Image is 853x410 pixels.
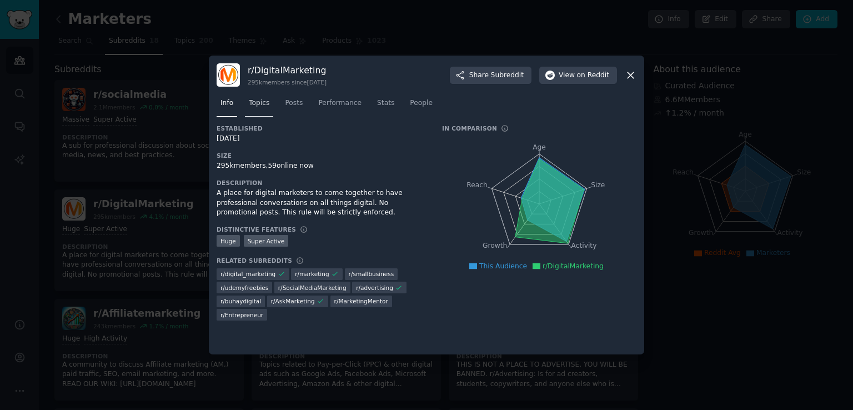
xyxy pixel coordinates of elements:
[217,134,426,144] div: [DATE]
[285,98,303,108] span: Posts
[483,242,507,250] tspan: Growth
[577,71,609,81] span: on Reddit
[295,270,329,278] span: r/ marketing
[406,94,436,117] a: People
[217,63,240,87] img: DigitalMarketing
[217,257,292,264] h3: Related Subreddits
[271,297,315,305] span: r/ AskMarketing
[591,181,605,189] tspan: Size
[220,284,268,292] span: r/ udemyfreebies
[217,94,237,117] a: Info
[543,262,604,270] span: r/DigitalMarketing
[248,78,327,86] div: 295k members since [DATE]
[450,67,531,84] button: ShareSubreddit
[217,179,426,187] h3: Description
[373,94,398,117] a: Stats
[244,235,289,247] div: Super Active
[217,188,426,218] div: A place for digital marketers to come together to have professional conversations on all things d...
[410,98,433,108] span: People
[217,235,240,247] div: Huge
[571,242,597,250] tspan: Activity
[356,284,393,292] span: r/ advertising
[217,124,426,132] h3: Established
[349,270,394,278] span: r/ smallbusiness
[469,71,524,81] span: Share
[281,94,307,117] a: Posts
[559,71,609,81] span: View
[217,152,426,159] h3: Size
[442,124,497,132] h3: In Comparison
[249,98,269,108] span: Topics
[334,297,388,305] span: r/ MarketingMentor
[220,297,261,305] span: r/ buhaydigital
[217,161,426,171] div: 295k members, 59 online now
[220,311,263,319] span: r/ Entrepreneur
[220,270,275,278] span: r/ digital_marketing
[220,98,233,108] span: Info
[539,67,617,84] button: Viewon Reddit
[314,94,365,117] a: Performance
[245,94,273,117] a: Topics
[533,143,546,151] tspan: Age
[318,98,362,108] span: Performance
[217,226,296,233] h3: Distinctive Features
[466,181,488,189] tspan: Reach
[377,98,394,108] span: Stats
[278,284,347,292] span: r/ SocialMediaMarketing
[479,262,527,270] span: This Audience
[248,64,327,76] h3: r/ DigitalMarketing
[491,71,524,81] span: Subreddit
